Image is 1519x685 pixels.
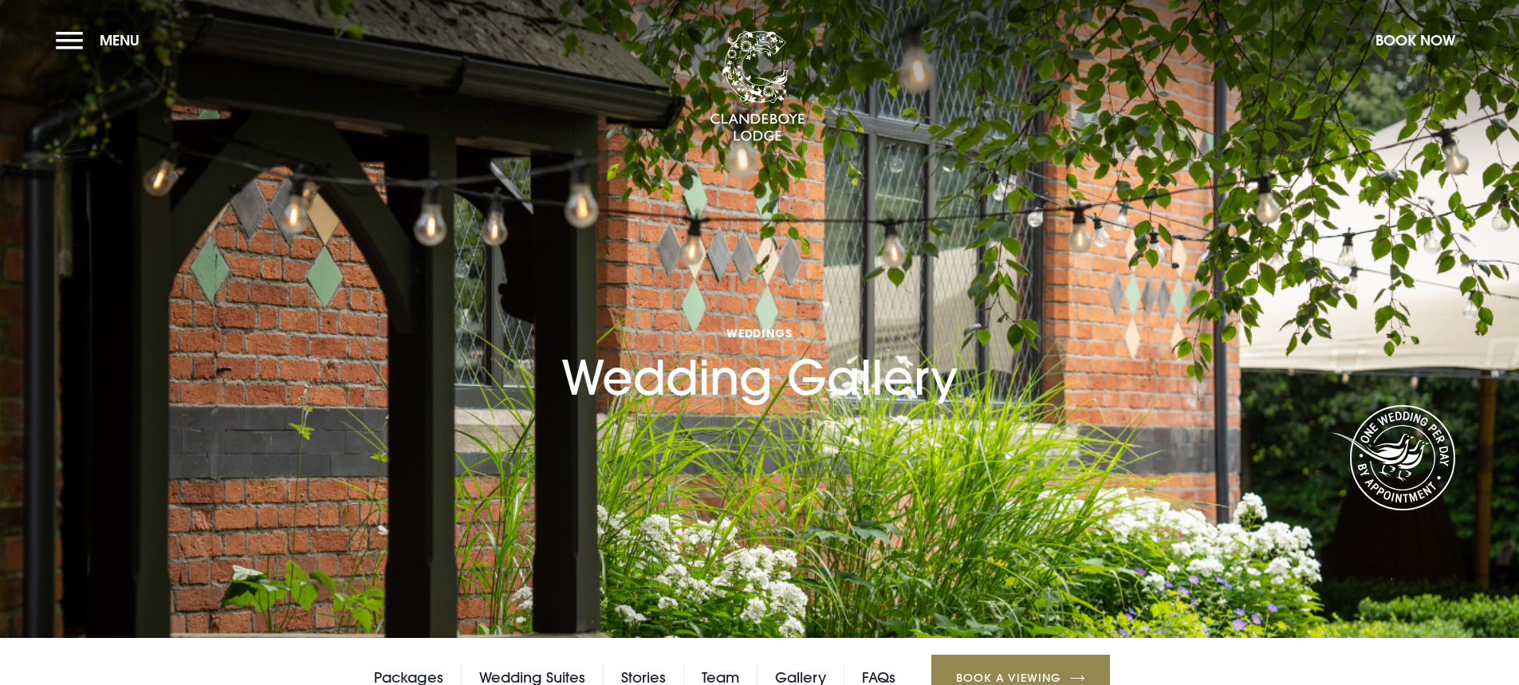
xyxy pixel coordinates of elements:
button: Menu [56,23,148,57]
h1: Wedding Gallery [561,240,958,405]
span: Menu [100,31,140,49]
button: Book Now [1367,23,1463,57]
span: Weddings [561,325,958,341]
img: Clandeboye Lodge [710,31,805,143]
